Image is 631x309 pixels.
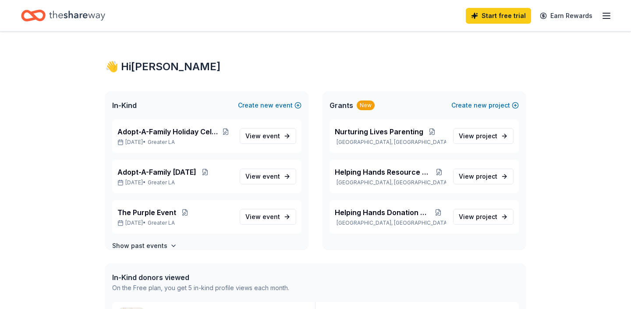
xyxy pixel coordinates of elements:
span: View [245,131,280,141]
span: new [260,100,273,111]
span: Helping Hands Resource Center Inc [335,167,432,177]
a: View project [453,209,514,225]
span: event [262,172,280,180]
span: In-Kind [112,100,137,111]
a: View project [453,128,514,144]
div: New [357,101,375,110]
span: Greater LA [148,219,175,226]
a: View event [240,209,296,225]
p: [GEOGRAPHIC_DATA], [GEOGRAPHIC_DATA] [335,219,446,226]
a: Start free trial [466,8,531,24]
span: event [262,132,280,140]
span: Nurturing Lives Parenting [335,126,423,137]
a: View project [453,169,514,184]
h4: Show past events [112,241,167,251]
div: In-Kind donors viewed [112,272,289,283]
span: Grants [330,100,353,111]
span: project [476,132,497,140]
span: The Purple Event [117,207,176,218]
span: event [262,213,280,220]
a: View event [240,169,296,184]
span: View [459,131,497,141]
p: [GEOGRAPHIC_DATA], [GEOGRAPHIC_DATA] [335,179,446,186]
p: [DATE] • [117,139,233,146]
p: [GEOGRAPHIC_DATA], [GEOGRAPHIC_DATA] [335,139,446,146]
span: Adopt-A-Family [DATE] [117,167,196,177]
a: View event [240,128,296,144]
span: View [245,212,280,222]
span: View [459,171,497,182]
span: project [476,172,497,180]
p: [DATE] • [117,179,233,186]
button: Show past events [112,241,177,251]
button: Createnewevent [238,100,301,111]
button: Createnewproject [451,100,519,111]
a: Home [21,5,105,26]
span: View [245,171,280,182]
span: Adopt-A-Family Holiday Celebrations [117,126,219,137]
div: On the Free plan, you get 5 in-kind profile views each month. [112,283,289,293]
span: new [474,100,487,111]
p: [DATE] • [117,219,233,226]
span: project [476,213,497,220]
span: Helping Hands Donation Closet [335,207,430,218]
span: Greater LA [148,179,175,186]
a: Earn Rewards [535,8,598,24]
span: View [459,212,497,222]
div: 👋 Hi [PERSON_NAME] [105,60,526,74]
span: Greater LA [148,139,175,146]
